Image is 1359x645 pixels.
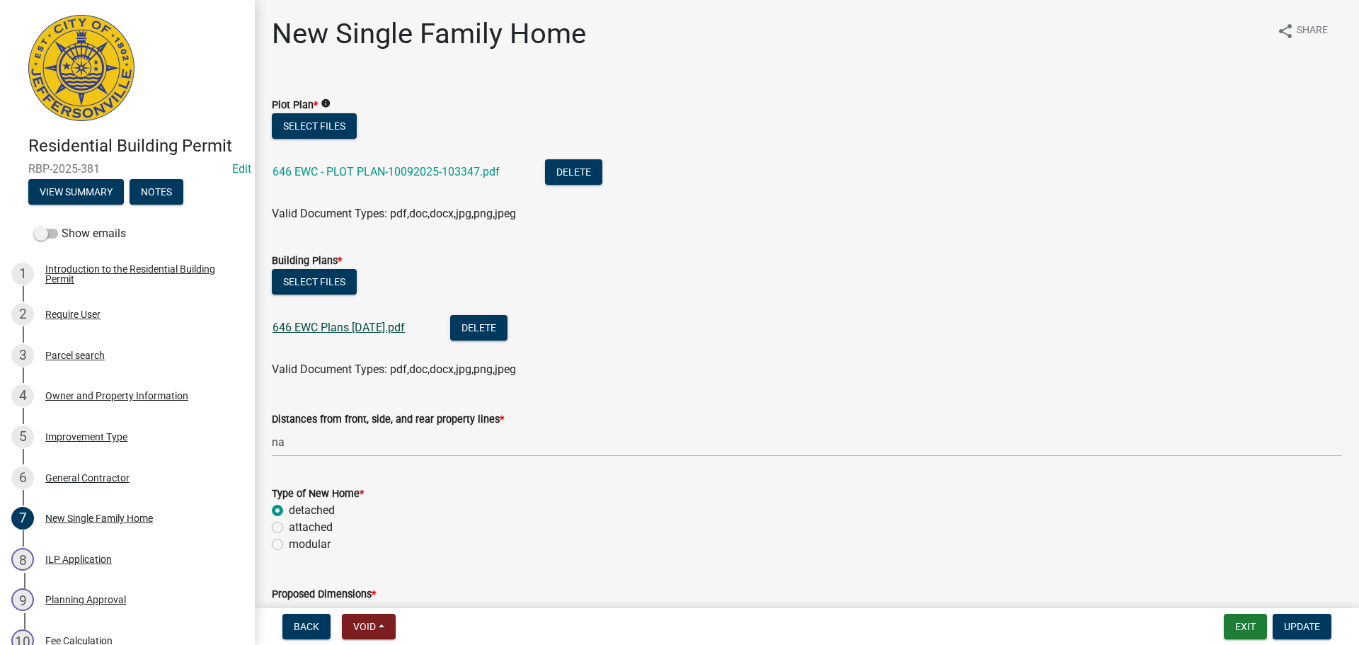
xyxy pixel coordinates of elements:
div: Introduction to the Residential Building Permit [45,264,232,284]
div: 2 [11,303,34,326]
label: attached [289,519,333,536]
h4: Residential Building Permit [28,136,243,156]
h1: New Single Family Home [272,17,586,51]
div: 5 [11,426,34,448]
label: Show emails [34,225,126,242]
div: 7 [11,507,34,530]
wm-modal-confirm: Summary [28,187,124,198]
label: Proposed Dimensions [272,590,376,600]
button: shareShare [1266,17,1339,45]
div: 1 [11,263,34,285]
label: modular [289,536,331,553]
wm-modal-confirm: Edit Application Number [232,162,251,176]
label: Type of New Home [272,489,364,499]
label: Distances from front, side, and rear property lines [272,415,504,425]
div: General Contractor [45,473,130,483]
label: Building Plans [272,256,342,266]
button: Update [1273,614,1331,639]
span: Update [1284,621,1320,632]
button: Notes [130,179,183,205]
span: Valid Document Types: pdf,doc,docx,jpg,png,jpeg [272,207,516,220]
div: 6 [11,467,34,489]
div: Require User [45,309,101,319]
span: RBP-2025-381 [28,162,226,176]
label: Plot Plan [272,101,318,110]
img: City of Jeffersonville, Indiana [28,15,134,121]
wm-modal-confirm: Notes [130,187,183,198]
span: Void [353,621,376,632]
a: 646 EWC Plans [DATE].pdf [273,321,405,334]
div: 4 [11,384,34,407]
div: Parcel search [45,350,105,360]
div: 3 [11,344,34,367]
button: Back [282,614,331,639]
span: Valid Document Types: pdf,doc,docx,jpg,png,jpeg [272,363,516,376]
span: Share [1297,23,1328,40]
button: Delete [545,159,602,185]
div: 8 [11,548,34,571]
div: Improvement Type [45,432,127,442]
div: Owner and Property Information [45,391,188,401]
button: Select files [272,269,357,295]
button: Select files [272,113,357,139]
div: ILP Application [45,554,112,564]
div: 9 [11,588,34,611]
div: Planning Approval [45,595,126,605]
div: New Single Family Home [45,513,153,523]
button: View Summary [28,179,124,205]
wm-modal-confirm: Delete Document [545,166,602,180]
i: share [1277,23,1294,40]
a: 646 EWC - PLOT PLAN-10092025-103347.pdf [273,165,500,178]
span: Back [294,621,319,632]
wm-modal-confirm: Delete Document [450,322,508,336]
label: detached [289,502,335,519]
button: Exit [1224,614,1267,639]
i: info [321,98,331,108]
button: Delete [450,315,508,341]
button: Void [342,614,396,639]
a: Edit [232,162,251,176]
